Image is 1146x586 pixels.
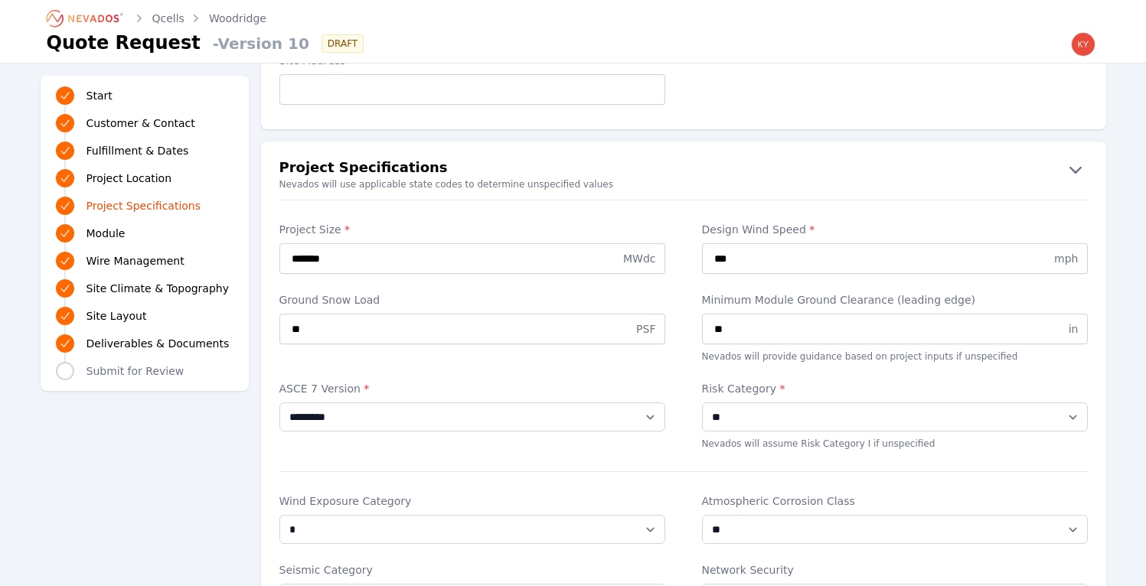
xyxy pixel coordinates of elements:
[702,222,1088,237] label: Design Wind Speed
[87,88,113,103] span: Start
[261,178,1106,190] small: Nevados will use applicable state codes to determine unspecified values
[1071,32,1095,57] img: kyle.macdougall@nevados.solar
[322,34,364,53] div: DRAFT
[47,6,266,31] nav: Breadcrumb
[702,438,1088,450] p: Nevados will assume Risk Category I if unspecified
[87,363,184,379] span: Submit for Review
[279,493,665,509] label: Wind Exposure Category
[702,350,1088,363] p: Nevados will provide guidance based on project inputs if unspecified
[209,11,266,26] a: Woodridge
[207,33,309,54] span: - Version 10
[87,143,189,158] span: Fulfillment & Dates
[87,198,201,213] span: Project Specifications
[702,493,1088,509] label: Atmospheric Corrosion Class
[87,116,195,131] span: Customer & Contact
[279,292,665,308] label: Ground Snow Load
[152,11,184,26] a: Qcells
[702,292,1088,308] label: Minimum Module Ground Clearance (leading edge)
[87,336,230,351] span: Deliverables & Documents
[87,171,172,186] span: Project Location
[87,253,184,269] span: Wire Management
[47,31,201,55] h1: Quote Request
[87,308,147,324] span: Site Layout
[56,85,233,382] nav: Progress
[279,562,665,578] label: Seismic Category
[702,562,1088,578] label: Network Security
[279,157,448,181] h2: Project Specifications
[261,157,1106,181] button: Project Specifications
[87,226,126,241] span: Module
[279,381,665,396] label: ASCE 7 Version
[702,381,1088,396] label: Risk Category
[87,281,229,296] span: Site Climate & Topography
[279,222,665,237] label: Project Size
